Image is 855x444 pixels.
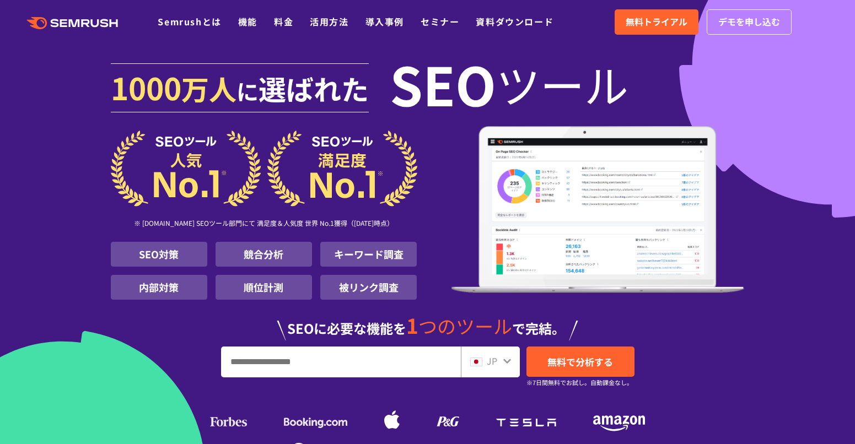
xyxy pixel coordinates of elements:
[476,15,553,28] a: 資料ダウンロード
[111,65,181,109] span: 1000
[222,347,460,377] input: URL、キーワードを入力してください
[259,68,369,108] span: 選ばれた
[421,15,459,28] a: セミナー
[626,15,687,29] span: 無料トライアル
[236,75,259,107] span: に
[718,15,780,29] span: デモを申し込む
[487,354,497,367] span: JP
[547,355,613,369] span: 無料で分析する
[512,318,565,338] span: で完結。
[707,9,792,35] a: デモを申し込む
[526,377,633,388] small: ※7日間無料でお試し。自動課金なし。
[274,15,293,28] a: 料金
[526,346,634,377] a: 無料で分析する
[158,15,221,28] a: Semrushとは
[216,242,312,267] li: 競合分析
[615,9,698,35] a: 無料トライアル
[418,312,512,339] span: つのツール
[216,275,312,300] li: 順位計測
[111,242,207,267] li: SEO対策
[320,242,417,267] li: キーワード調査
[390,62,496,106] span: SEO
[365,15,404,28] a: 導入事例
[111,275,207,300] li: 内部対策
[320,275,417,300] li: 被リンク調査
[181,68,236,108] span: 万人
[496,62,628,106] span: ツール
[111,207,417,242] div: ※ [DOMAIN_NAME] SEOツール部門にて 満足度＆人気度 世界 No.1獲得（[DATE]時点）
[111,304,745,340] div: SEOに必要な機能を
[238,15,257,28] a: 機能
[310,15,348,28] a: 活用方法
[406,310,418,340] span: 1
